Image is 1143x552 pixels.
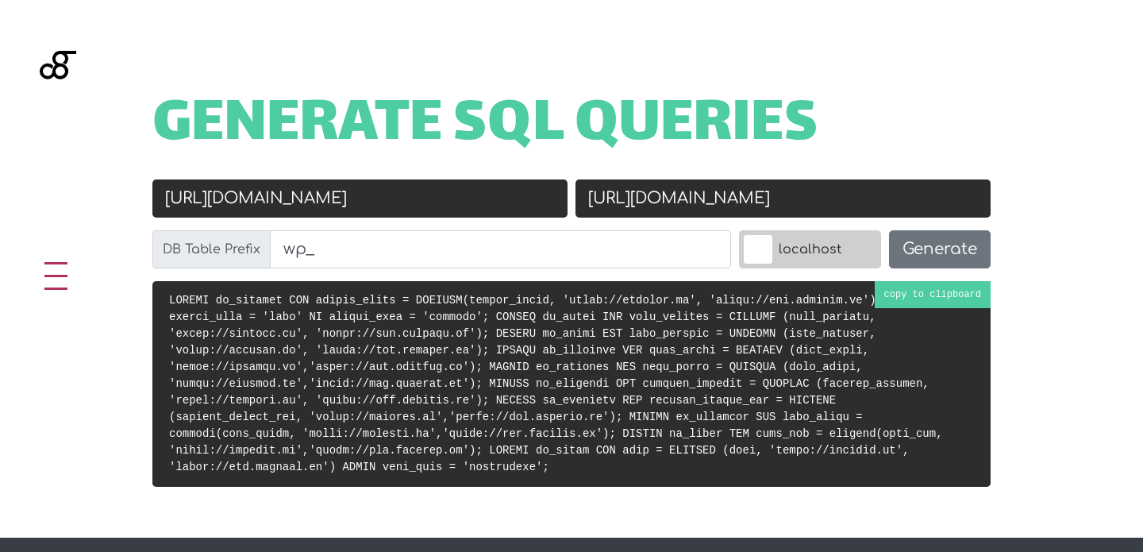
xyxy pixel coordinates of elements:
code: LOREMI do_sitamet CON adipis_elits = DOEIUSM(tempor_incid, 'utlab://etdolor.ma', 'aliqu://eni.adm... [169,294,943,473]
label: localhost [739,230,881,268]
label: DB Table Prefix [152,230,271,268]
img: Blackgate [40,51,76,170]
input: wp_ [270,230,731,268]
button: Generate [889,230,991,268]
input: Old URL [152,179,568,218]
span: Generate SQL Queries [152,102,818,151]
input: New URL [575,179,991,218]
